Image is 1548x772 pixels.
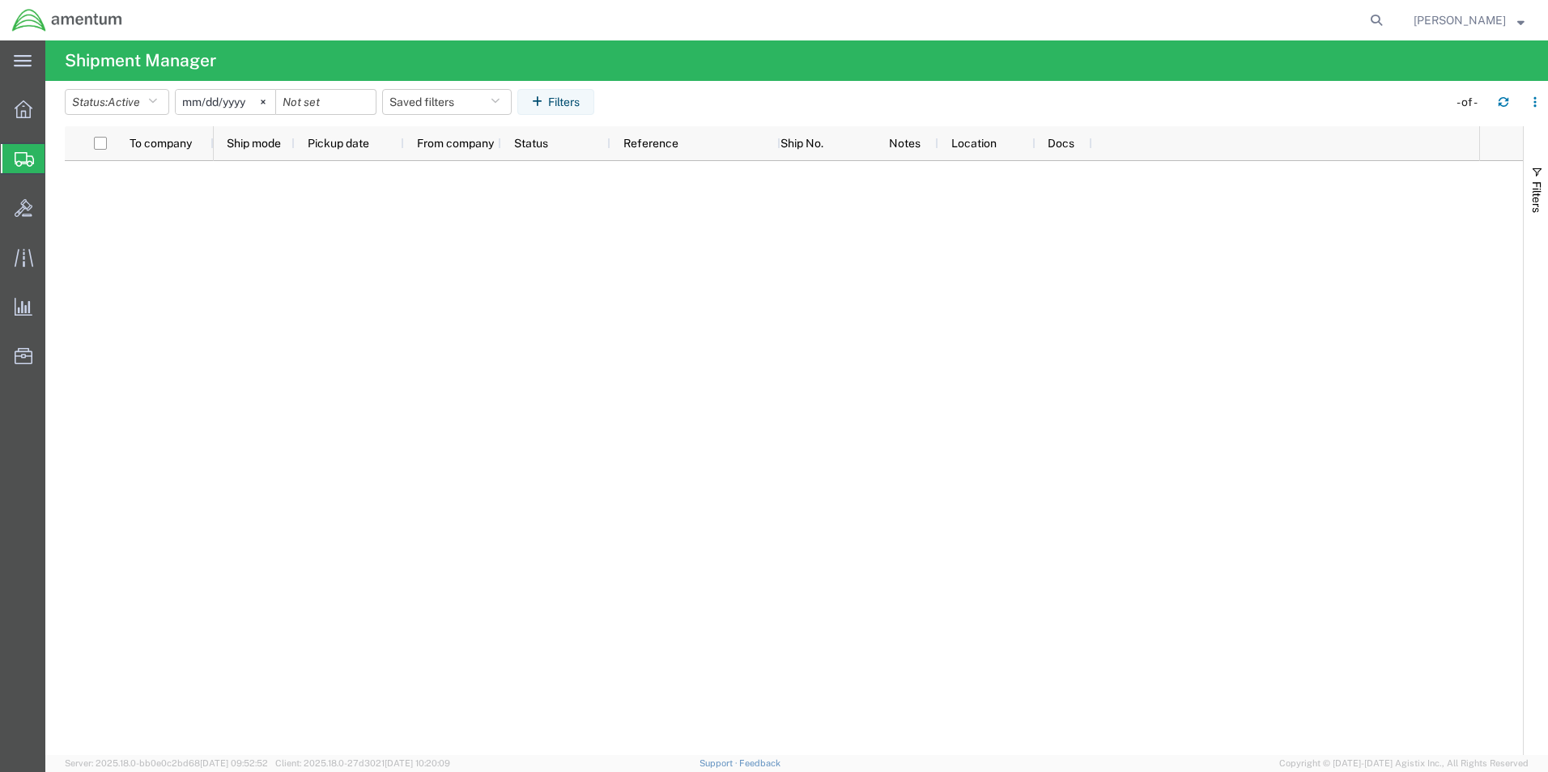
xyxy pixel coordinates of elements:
[623,137,678,150] span: Reference
[1413,11,1525,30] button: [PERSON_NAME]
[1414,11,1506,29] span: Joel Salinas
[200,758,268,768] span: [DATE] 09:52:52
[1530,181,1543,213] span: Filters
[385,758,450,768] span: [DATE] 10:20:09
[227,137,281,150] span: Ship mode
[65,758,268,768] span: Server: 2025.18.0-bb0e0c2bd68
[739,758,780,768] a: Feedback
[780,137,823,150] span: Ship No.
[108,95,140,108] span: Active
[889,137,921,150] span: Notes
[517,89,594,115] button: Filters
[417,137,494,150] span: From company
[514,137,548,150] span: Status
[1457,94,1485,111] div: - of -
[308,137,369,150] span: Pickup date
[130,137,192,150] span: To company
[65,89,169,115] button: Status:Active
[1279,757,1529,770] span: Copyright © [DATE]-[DATE] Agistix Inc., All Rights Reserved
[65,40,216,81] h4: Shipment Manager
[1048,137,1074,150] span: Docs
[176,90,275,114] input: Not set
[276,90,376,114] input: Not set
[700,758,740,768] a: Support
[11,8,123,32] img: logo
[275,758,450,768] span: Client: 2025.18.0-27d3021
[951,137,997,150] span: Location
[382,89,512,115] button: Saved filters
